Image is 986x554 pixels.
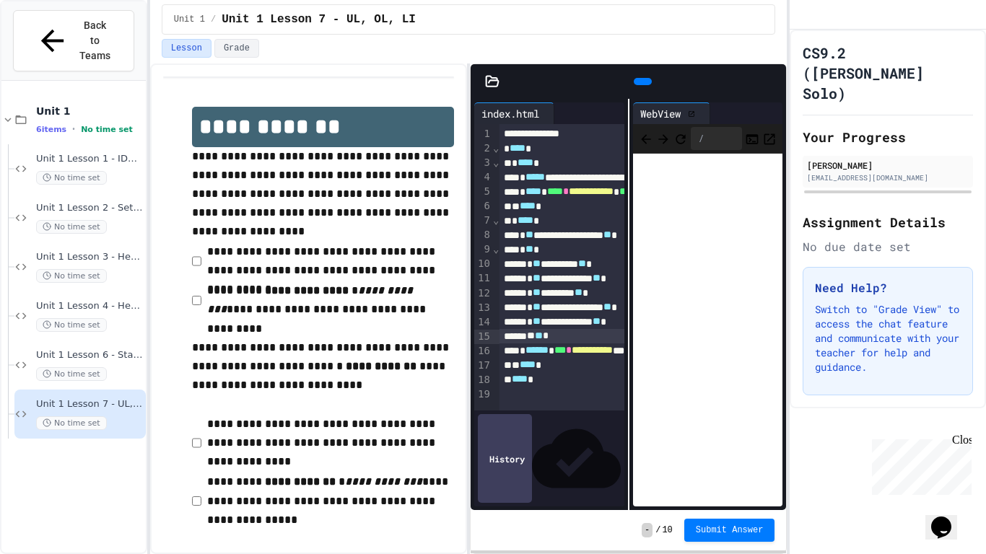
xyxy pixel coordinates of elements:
button: Lesson [162,39,211,58]
button: Open in new tab [762,130,777,147]
div: index.html [474,106,546,121]
div: 11 [474,271,492,286]
div: 10 [474,257,492,271]
span: No time set [36,171,107,185]
span: Back [639,129,653,147]
div: History [478,414,532,503]
span: Fold line [492,214,499,226]
span: • [72,123,75,135]
div: WebView [633,106,688,121]
h3: Need Help? [815,279,961,296]
div: index.html [474,102,554,124]
div: 7 [474,214,492,228]
span: / [655,524,660,536]
div: / [691,127,743,150]
div: 15 [474,330,492,344]
span: Unit 1 [174,14,205,25]
span: No time set [36,220,107,234]
span: Unit 1 Lesson 1 - IDE Interaction [36,153,143,165]
div: 8 [474,228,492,242]
div: 3 [474,156,492,170]
span: 10 [662,524,672,536]
div: 13 [474,301,492,315]
iframe: chat widget [925,496,972,540]
h2: Assignment Details [803,212,973,232]
span: No time set [36,318,107,332]
div: 4 [474,170,492,185]
div: [EMAIL_ADDRESS][DOMAIN_NAME] [807,172,969,183]
span: Fold line [492,142,499,154]
div: 14 [474,315,492,330]
span: Submit Answer [696,524,764,536]
span: Unit 1 Lesson 7 - UL, OL, LI [222,11,416,28]
div: 6 [474,199,492,214]
span: Unit 1 Lesson 2 - Setting Up HTML Doc [36,202,143,214]
button: Console [745,130,759,147]
span: - [642,523,653,537]
h2: Your Progress [803,127,973,147]
span: Fold line [492,243,499,255]
span: Forward [656,129,671,147]
iframe: chat widget [866,434,972,495]
span: Unit 1 Lesson 6 - Station Activity [36,349,143,361]
span: No time set [36,269,107,283]
div: Chat with us now!Close [6,6,100,92]
span: 6 items [36,125,66,134]
span: Unit 1 Lesson 7 - UL, OL, LI [36,398,143,410]
span: No time set [36,367,107,381]
div: 18 [474,373,492,387]
span: Unit 1 Lesson 4 - Headlines Lab [36,300,143,312]
div: No due date set [803,238,973,255]
span: Unit 1 [36,105,143,118]
span: / [211,14,216,25]
div: 19 [474,387,492,402]
div: 9 [474,242,492,257]
button: Refresh [673,130,688,147]
span: Fold line [492,157,499,168]
button: Submit Answer [684,519,775,542]
div: WebView [633,102,710,124]
span: No time set [81,125,133,134]
div: [PERSON_NAME] [807,159,969,172]
button: Grade [214,39,259,58]
h1: CS9.2 ([PERSON_NAME] Solo) [803,43,973,103]
iframe: Web Preview [633,154,783,507]
div: 1 [474,127,492,141]
div: 17 [474,359,492,373]
span: No time set [36,416,107,430]
div: 5 [474,185,492,199]
div: 16 [474,344,492,359]
div: 12 [474,286,492,301]
div: 2 [474,141,492,156]
p: Switch to "Grade View" to access the chat feature and communicate with your teacher for help and ... [815,302,961,374]
span: Unit 1 Lesson 3 - Headers and Paragraph tags [36,251,143,263]
button: Back to Teams [13,10,134,71]
span: Back to Teams [78,18,112,63]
